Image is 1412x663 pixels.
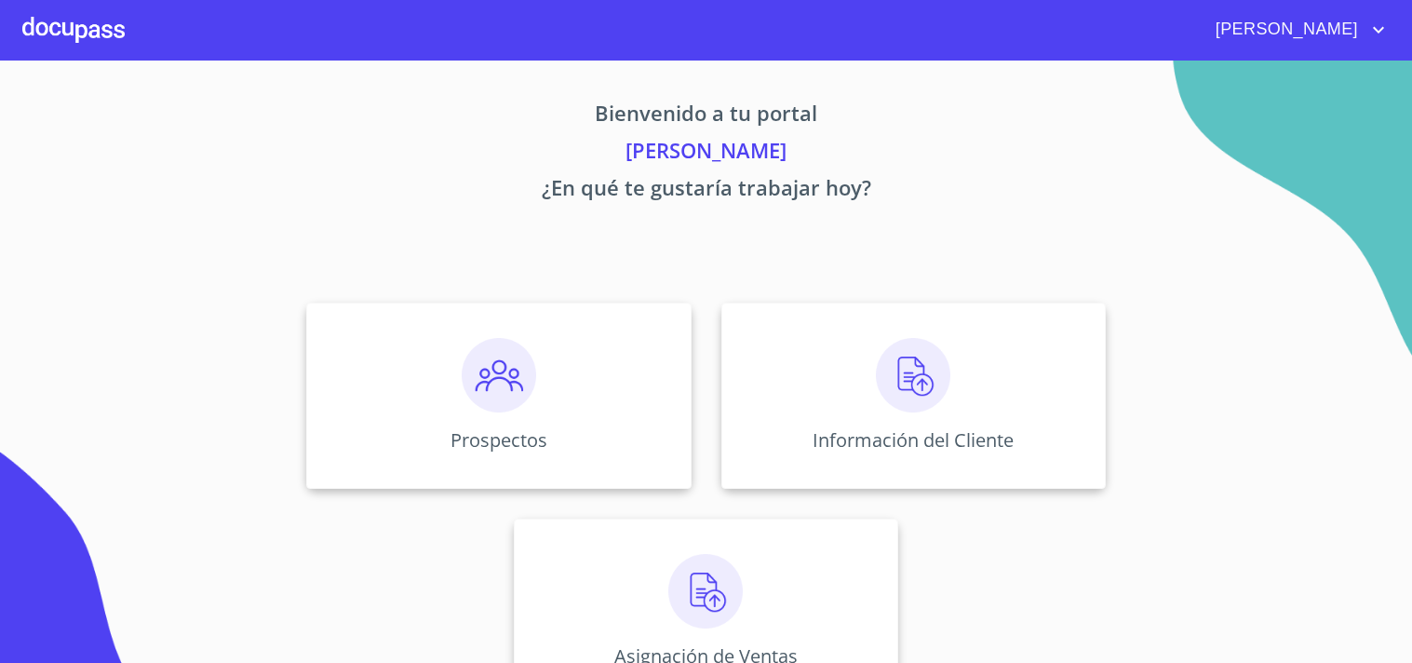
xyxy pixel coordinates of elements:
[1202,15,1367,45] span: [PERSON_NAME]
[133,98,1280,135] p: Bienvenido a tu portal
[462,338,536,413] img: prospectos.png
[450,427,547,453] p: Prospectos
[668,554,743,629] img: carga.png
[133,172,1280,210] p: ¿En qué te gustaría trabajar hoy?
[133,135,1280,172] p: [PERSON_NAME]
[876,338,950,413] img: carga.png
[1202,15,1390,45] button: account of current user
[813,427,1014,453] p: Información del Cliente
